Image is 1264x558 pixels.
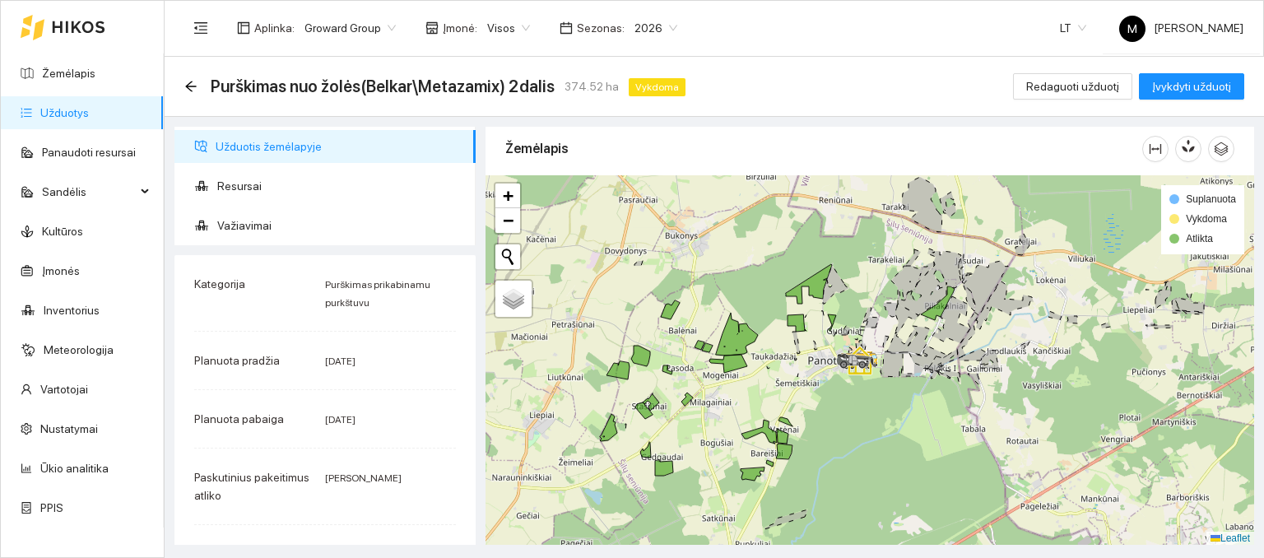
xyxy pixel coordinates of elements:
button: Initiate a new search [495,244,520,269]
a: Ūkio analitika [40,462,109,475]
span: Paskutinius pakeitimus atliko [194,471,309,502]
span: Purškimas nuo žolės(Belkar\Metazamix) 2dalis [211,73,555,100]
span: M [1127,16,1137,42]
span: Purškimas prikabinamu purkštuvu [325,279,430,309]
span: Užduotis žemėlapyje [216,130,462,163]
span: Vykdoma [1186,213,1227,225]
a: Inventorius [44,304,100,317]
a: Užduotys [40,106,89,119]
span: 374.52 ha [565,77,619,95]
span: layout [237,21,250,35]
a: Zoom out [495,208,520,233]
a: Žemėlapis [42,67,95,80]
a: Panaudoti resursai [42,146,136,159]
button: menu-fold [184,12,217,44]
a: Nustatymai [40,422,98,435]
span: Visos [487,16,530,40]
span: Įvykdyti užduotį [1152,77,1231,95]
a: Redaguoti užduotį [1013,80,1132,93]
span: Važiavimai [217,209,462,242]
span: Sandėlis [42,175,136,208]
span: − [503,210,513,230]
span: + [503,185,513,206]
span: [DATE] [325,356,355,367]
a: Vartotojai [40,383,88,396]
span: 2026 [634,16,677,40]
span: [PERSON_NAME] [1119,21,1243,35]
a: Leaflet [1211,532,1250,544]
a: Meteorologija [44,343,114,356]
span: Redaguoti užduotį [1026,77,1119,95]
button: Įvykdyti užduotį [1139,73,1244,100]
span: menu-fold [193,21,208,35]
span: [PERSON_NAME] [325,472,402,484]
span: calendar [560,21,573,35]
span: LT [1060,16,1086,40]
span: [DATE] [325,414,355,425]
span: Kategorija [194,277,245,291]
button: column-width [1142,136,1169,162]
div: Žemėlapis [505,125,1142,172]
a: Įmonės [42,264,80,277]
button: Redaguoti užduotį [1013,73,1132,100]
a: PPIS [40,501,63,514]
span: Planuota pabaiga [194,412,284,425]
span: shop [425,21,439,35]
span: Atlikta [1186,233,1213,244]
span: arrow-left [184,80,197,93]
span: column-width [1143,142,1168,156]
span: Groward Group [304,16,396,40]
span: Resursai [217,170,462,202]
a: Kultūros [42,225,83,238]
span: Aplinka : [254,19,295,37]
span: Vykdoma [629,78,685,96]
span: Sezonas : [577,19,625,37]
span: Planuota pradžia [194,354,280,367]
a: Zoom in [495,184,520,208]
span: Suplanuota [1186,193,1236,205]
span: Įmonė : [443,19,477,37]
div: Atgal [184,80,197,94]
a: Layers [495,281,532,317]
